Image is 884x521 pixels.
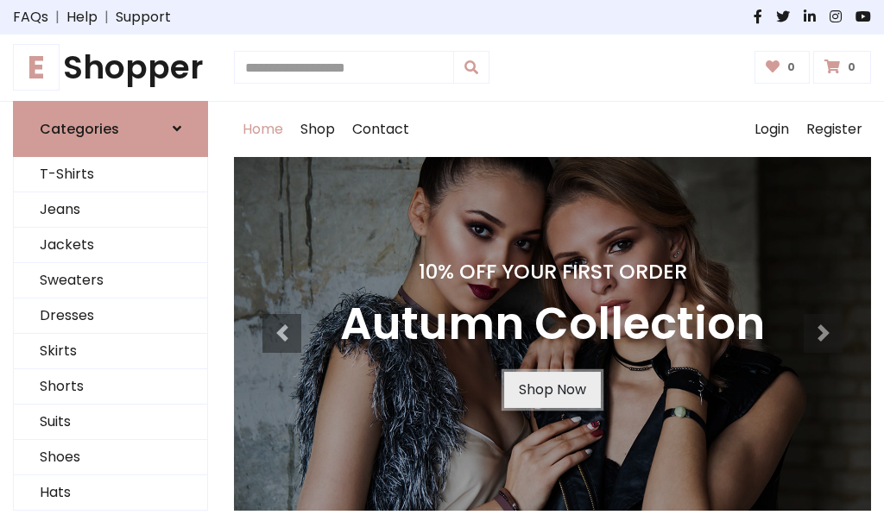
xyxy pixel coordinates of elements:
[340,260,765,284] h4: 10% Off Your First Order
[13,7,48,28] a: FAQs
[344,102,418,157] a: Contact
[13,48,208,87] h1: Shopper
[14,228,207,263] a: Jackets
[13,48,208,87] a: EShopper
[798,102,871,157] a: Register
[813,51,871,84] a: 0
[14,298,207,334] a: Dresses
[48,7,66,28] span: |
[843,60,860,75] span: 0
[340,298,765,351] h3: Autumn Collection
[116,7,171,28] a: Support
[292,102,344,157] a: Shop
[14,157,207,192] a: T-Shirts
[13,44,60,91] span: E
[14,405,207,440] a: Suits
[14,263,207,298] a: Sweaters
[14,475,207,511] a: Hats
[13,101,208,157] a: Categories
[98,7,116,28] span: |
[755,51,811,84] a: 0
[234,102,292,157] a: Home
[14,440,207,475] a: Shoes
[66,7,98,28] a: Help
[783,60,799,75] span: 0
[40,121,119,137] h6: Categories
[14,334,207,369] a: Skirts
[746,102,798,157] a: Login
[14,369,207,405] a: Shorts
[14,192,207,228] a: Jeans
[504,372,601,408] a: Shop Now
